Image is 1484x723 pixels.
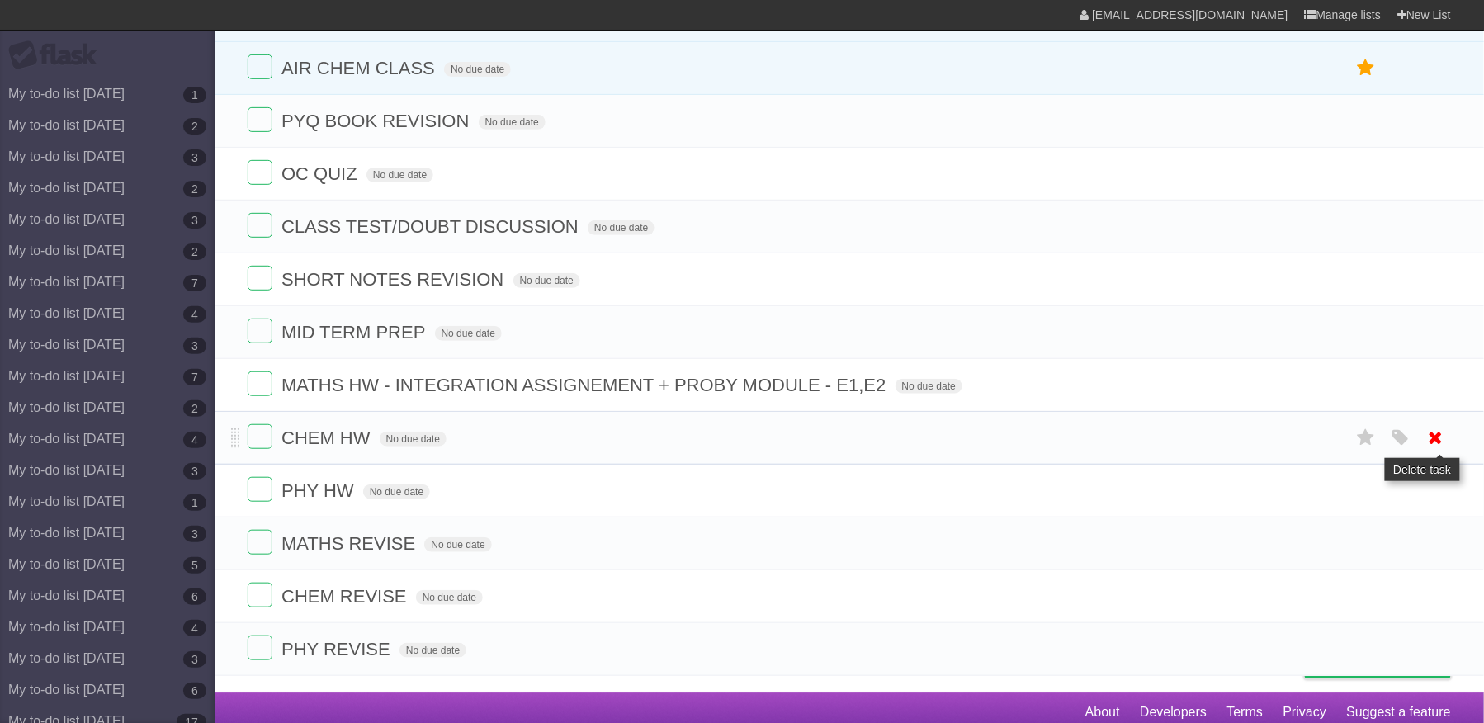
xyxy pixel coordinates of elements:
[183,369,206,385] b: 7
[248,213,272,238] label: Done
[183,118,206,135] b: 2
[248,477,272,502] label: Done
[416,590,483,605] span: No due date
[380,432,447,447] span: No due date
[248,530,272,555] label: Done
[281,163,362,184] span: OC QUIZ
[281,111,473,131] span: PYQ BOOK REVISION
[281,375,890,395] span: MATHS HW - INTEGRATION ASSIGNEMENT + PROBY MODULE - E1,E2
[183,149,206,166] b: 3
[281,480,358,501] span: PHY HW
[363,484,430,499] span: No due date
[183,275,206,291] b: 7
[248,371,272,396] label: Done
[281,639,395,659] span: PHY REVISE
[896,379,962,394] span: No due date
[8,40,107,70] div: Flask
[1340,649,1443,678] span: Buy me a coffee
[513,273,580,288] span: No due date
[281,428,375,448] span: CHEM HW
[183,494,206,511] b: 1
[248,583,272,607] label: Done
[248,107,272,132] label: Done
[183,588,206,605] b: 6
[281,586,411,607] span: CHEM REVISE
[183,432,206,448] b: 4
[183,87,206,103] b: 1
[183,620,206,636] b: 4
[248,636,272,660] label: Done
[183,651,206,668] b: 3
[1350,424,1382,451] label: Star task
[1350,54,1382,82] label: Star task
[281,216,583,237] span: CLASS TEST/DOUBT DISCUSSION
[183,557,206,574] b: 5
[399,643,466,658] span: No due date
[281,322,429,343] span: MID TERM PREP
[183,306,206,323] b: 4
[183,463,206,480] b: 3
[183,338,206,354] b: 3
[248,319,272,343] label: Done
[248,266,272,291] label: Done
[183,243,206,260] b: 2
[248,160,272,185] label: Done
[183,526,206,542] b: 3
[183,181,206,197] b: 2
[281,269,508,290] span: SHORT NOTES REVISION
[479,115,546,130] span: No due date
[424,537,491,552] span: No due date
[183,400,206,417] b: 2
[281,533,419,554] span: MATHS REVISE
[366,168,433,182] span: No due date
[435,326,502,341] span: No due date
[444,62,511,77] span: No due date
[588,220,655,235] span: No due date
[248,424,272,449] label: Done
[183,683,206,699] b: 6
[248,54,272,79] label: Done
[183,212,206,229] b: 3
[281,58,439,78] span: AIR CHEM CLASS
